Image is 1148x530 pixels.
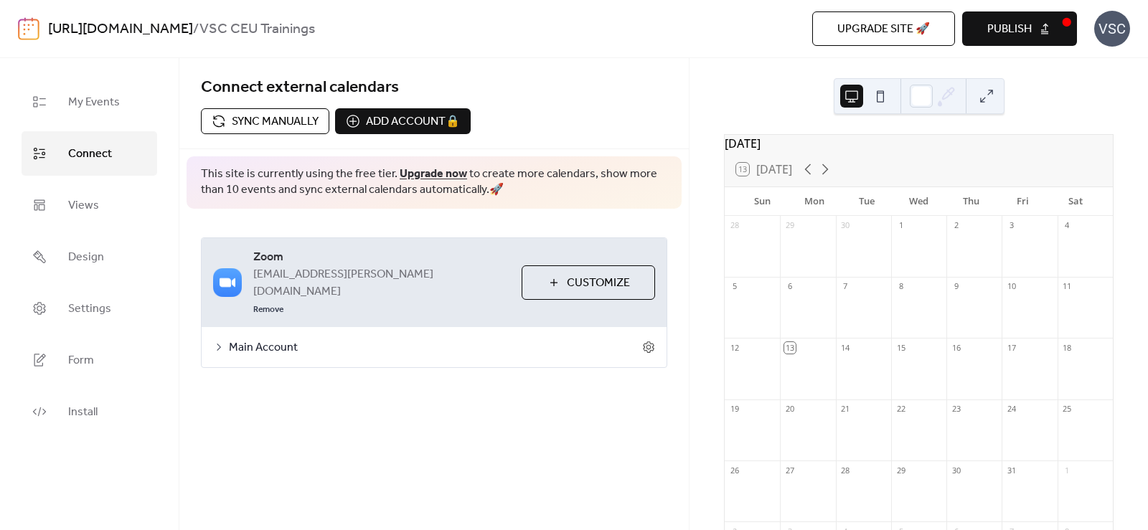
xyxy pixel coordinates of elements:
div: 19 [729,404,740,415]
div: 4 [1062,220,1073,231]
div: 30 [840,220,851,231]
a: Form [22,338,157,382]
span: Connect [68,143,112,166]
div: 29 [784,220,795,231]
div: Thu [945,187,997,216]
div: 13 [784,342,795,353]
div: 20 [784,404,795,415]
div: 25 [1062,404,1073,415]
div: 28 [729,220,740,231]
div: 17 [1006,342,1017,353]
div: 18 [1062,342,1073,353]
img: logo [18,17,39,40]
button: Customize [522,265,655,300]
img: zoom [213,268,242,297]
button: Upgrade site 🚀 [812,11,955,46]
div: Tue [840,187,893,216]
div: 1 [895,220,906,231]
div: 1 [1062,465,1073,475]
div: 9 [951,281,961,292]
span: Upgrade site 🚀 [837,21,930,38]
div: 30 [951,465,961,475]
div: VSC [1094,11,1130,47]
button: Sync manually [201,108,329,134]
a: Upgrade now [400,163,467,185]
div: 16 [951,342,961,353]
a: Settings [22,286,157,331]
div: 27 [784,465,795,475]
div: 15 [895,342,906,353]
span: Zoom [253,249,510,266]
div: 21 [840,404,851,415]
span: Form [68,349,94,372]
div: 22 [895,404,906,415]
b: VSC CEU Trainings [199,16,315,43]
div: 6 [784,281,795,292]
div: Sun [736,187,789,216]
div: 5 [729,281,740,292]
div: 31 [1006,465,1017,475]
span: Views [68,194,99,217]
div: 28 [840,465,851,475]
span: Remove [253,304,283,316]
span: [EMAIL_ADDRESS][PERSON_NAME][DOMAIN_NAME] [253,266,510,301]
div: 10 [1006,281,1017,292]
span: Install [68,401,98,424]
div: 23 [951,404,961,415]
div: 29 [895,465,906,475]
b: / [193,16,199,43]
span: Connect external calendars [201,72,399,103]
div: Wed [893,187,945,216]
a: Connect [22,131,157,176]
a: Views [22,183,157,227]
div: 24 [1006,404,1017,415]
a: Design [22,235,157,279]
div: Sat [1049,187,1101,216]
a: My Events [22,80,157,124]
span: My Events [68,91,120,114]
span: This site is currently using the free tier. to create more calendars, show more than 10 events an... [201,166,667,199]
div: 14 [840,342,851,353]
span: Publish [987,21,1032,38]
div: [DATE] [725,135,1113,152]
span: Sync manually [232,113,319,131]
span: Design [68,246,104,269]
div: 7 [840,281,851,292]
div: 26 [729,465,740,475]
div: Mon [789,187,841,216]
div: 8 [895,281,906,292]
div: 11 [1062,281,1073,292]
span: Customize [567,275,630,292]
button: Publish [962,11,1077,46]
div: 2 [951,220,961,231]
div: 3 [1006,220,1017,231]
div: 12 [729,342,740,353]
span: Settings [68,298,111,321]
a: Install [22,389,157,434]
span: Main Account [229,339,642,356]
div: Fri [997,187,1050,216]
a: [URL][DOMAIN_NAME] [48,16,193,43]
